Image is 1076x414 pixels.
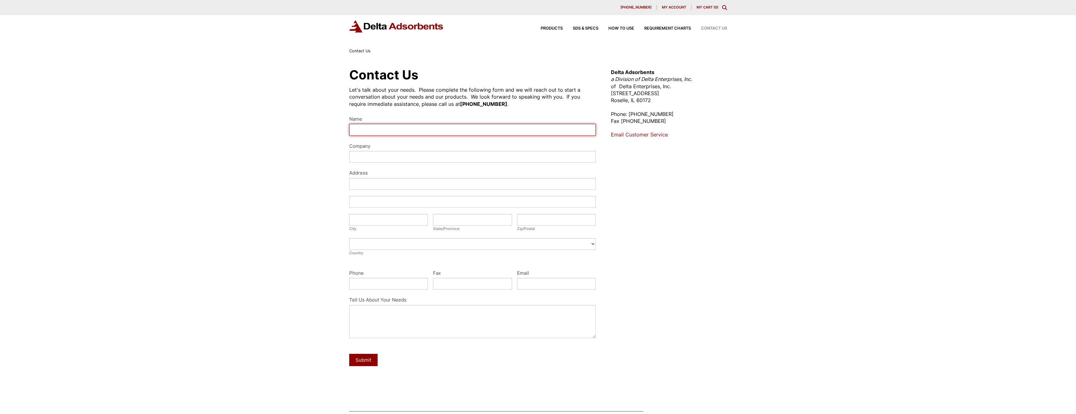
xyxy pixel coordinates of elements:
[611,69,654,75] strong: Delta Adsorbents
[349,86,596,107] div: Let's talk about your needs. Please complete the following form and we will reach out to start a ...
[611,76,692,82] em: a Division of Delta Enterprises, Inc.
[433,269,512,278] label: Fax
[611,131,668,138] a: Email Customer Service
[349,169,596,178] div: Address
[349,296,596,305] label: Tell Us About Your Needs
[349,115,596,124] label: Name
[349,69,596,81] h1: Contact Us
[349,354,378,366] button: Submit
[701,26,727,31] span: Contact Us
[691,26,727,31] a: Contact Us
[349,49,371,53] span: Contact Us
[563,26,598,31] a: SDS & SPECS
[517,269,596,278] label: Email
[541,26,563,31] span: Products
[615,5,657,10] a: [PHONE_NUMBER]
[611,69,727,104] p: of Delta Enterprises, Inc. [STREET_ADDRESS] Roselle, IL 60172
[349,226,428,232] div: City
[697,5,718,9] a: My Cart (0)
[573,26,598,31] span: SDS & SPECS
[620,6,652,9] span: [PHONE_NUMBER]
[608,26,634,31] span: How to Use
[349,20,444,32] img: Delta Adsorbents
[715,5,717,9] span: 0
[433,226,512,232] div: State/Province
[662,6,686,9] span: My account
[349,250,596,256] div: Country
[531,26,563,31] a: Products
[634,26,691,31] a: Requirement Charts
[611,111,727,125] p: Phone: [PHONE_NUMBER] Fax [PHONE_NUMBER]
[349,142,596,151] label: Company
[517,226,596,232] div: Zip/Postal
[657,5,692,10] a: My account
[644,26,691,31] span: Requirement Charts
[349,269,428,278] label: Phone
[722,5,727,10] div: Toggle Modal Content
[598,26,634,31] a: How to Use
[460,101,507,107] strong: [PHONE_NUMBER]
